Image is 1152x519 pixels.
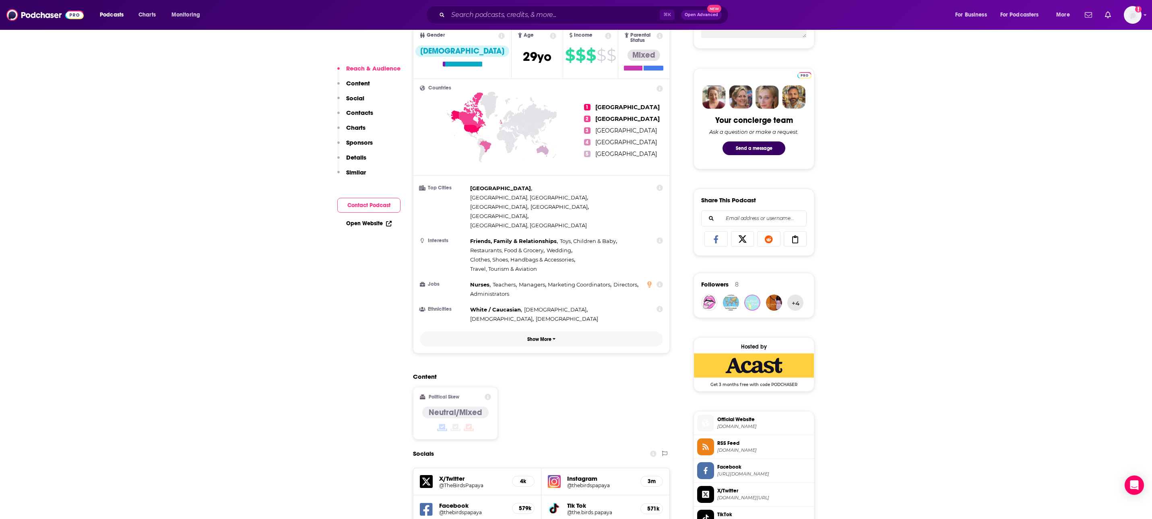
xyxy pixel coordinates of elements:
img: Barbara Profile [729,85,752,109]
div: Mixed [628,50,660,61]
span: , [470,246,545,255]
p: Content [346,79,370,87]
span: Age [524,33,534,38]
span: 1 [584,104,590,110]
a: Share on Facebook [704,231,728,247]
span: , [547,246,572,255]
span: $ [607,49,616,62]
span: Restaurants, Food & Grocery [470,247,543,253]
h5: Tik Tok [567,502,634,509]
div: Search followers [701,210,807,226]
h5: @TheBirdsPapaya [439,482,506,488]
button: +4 [787,295,803,311]
span: [GEOGRAPHIC_DATA] [595,150,657,158]
div: Search podcasts, credits, & more... [434,6,736,24]
button: Contacts [337,109,373,124]
span: Clothes, Shoes, Handbags & Accessories [470,256,574,263]
a: Open Website [346,220,392,227]
span: , [470,255,575,264]
button: open menu [166,8,211,21]
span: , [470,314,534,324]
div: Ask a question or make a request. [709,129,799,135]
span: , [470,237,558,246]
span: RSS Feed [717,440,811,447]
img: User Profile [1124,6,1142,24]
span: 3 [584,127,590,134]
span: , [470,202,529,212]
span: New [707,5,722,12]
span: [DEMOGRAPHIC_DATA] [470,316,533,322]
img: TaiTai [723,295,739,311]
span: TikTok [717,511,811,518]
p: Charts [346,124,365,131]
span: Get 3 months free with code PODCHASER [694,378,814,387]
span: Toys, Children & Baby [560,238,616,244]
h3: Share This Podcast [701,196,756,204]
span: [GEOGRAPHIC_DATA] [595,139,657,146]
button: open menu [950,8,997,21]
h5: Facebook [439,502,506,509]
p: Contacts [346,109,373,116]
p: Sponsors [346,139,373,146]
p: Similar [346,168,366,176]
span: Monitoring [171,9,200,21]
a: Facebook[URL][DOMAIN_NAME] [697,462,811,479]
span: , [560,237,617,246]
p: Social [346,94,364,102]
a: Share on Reddit [757,231,780,247]
p: Reach & Audience [346,64,401,72]
img: Sydney Profile [702,85,726,109]
span: Wedding [547,247,571,253]
div: 8 [735,281,739,288]
a: @thebirdspapaya [439,509,506,515]
a: Share on X/Twitter [731,231,754,247]
button: Sponsors [337,139,373,154]
span: Managers [519,281,545,288]
h5: 3m [647,478,656,485]
h3: Top Cities [420,185,467,191]
button: Show profile menu [1124,6,1142,24]
a: TheFindingMePodcast [766,295,782,311]
div: Open Intercom Messenger [1125,475,1144,495]
span: Income [574,33,593,38]
span: [GEOGRAPHIC_DATA], [GEOGRAPHIC_DATA] [470,194,587,201]
span: Parental Status [630,33,655,43]
span: ⌘ K [660,10,675,20]
img: Acast Deal: Get 3 months free with code PODCHASER [694,353,814,378]
span: Directors [613,281,637,288]
img: iconImage [548,475,561,488]
h5: @the.birds.papaya [567,509,634,515]
span: , [531,202,589,212]
span: 5 [584,151,590,157]
span: Marketing Coordinators [548,281,610,288]
div: Hosted by [694,343,814,350]
button: open menu [995,8,1051,21]
span: [GEOGRAPHIC_DATA] [531,203,588,210]
img: Jon Profile [782,85,805,109]
span: [GEOGRAPHIC_DATA] [595,115,660,122]
h5: 4k [519,478,528,485]
a: Charts [133,8,161,21]
button: Similar [337,168,366,183]
a: Official Website[DOMAIN_NAME] [697,415,811,432]
span: , [493,280,517,289]
span: Countries [428,85,451,91]
span: X/Twitter [717,487,811,494]
span: , [470,184,532,193]
img: cellfie_podcast [701,295,717,311]
span: For Podcasters [1000,9,1039,21]
a: Show notifications dropdown [1102,8,1114,22]
span: Gender [427,33,445,38]
div: Your concierge team [715,115,793,125]
a: @thebirdspapaya [567,482,634,488]
button: Details [337,154,366,168]
img: Jules Profile [756,85,779,109]
span: , [613,280,638,289]
span: Facebook [717,463,811,471]
span: [DEMOGRAPHIC_DATA] [536,316,598,322]
span: , [470,305,522,314]
h3: Jobs [420,282,467,287]
a: Podchaser - Follow, Share and Rate Podcasts [6,7,84,23]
